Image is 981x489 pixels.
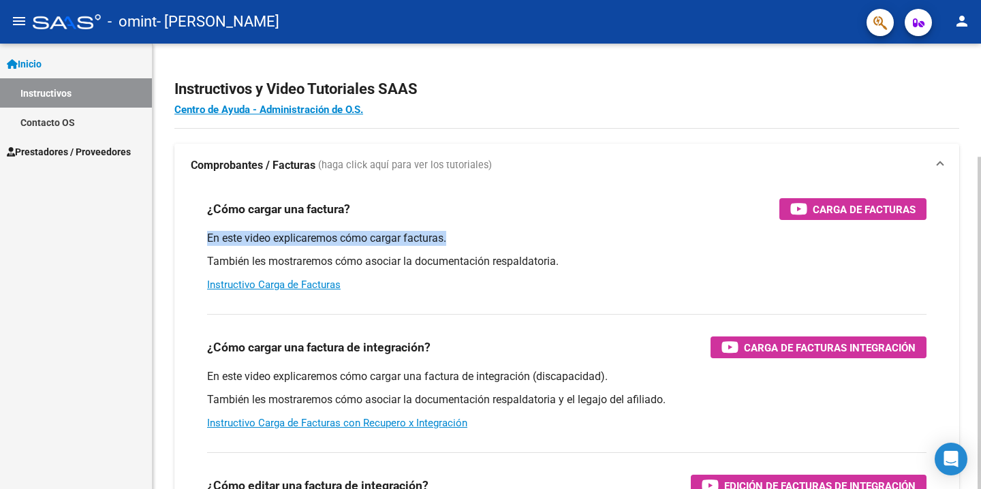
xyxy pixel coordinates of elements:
h2: Instructivos y Video Tutoriales SAAS [174,76,959,102]
strong: Comprobantes / Facturas [191,158,315,173]
p: En este video explicaremos cómo cargar una factura de integración (discapacidad). [207,369,926,384]
span: - [PERSON_NAME] [157,7,279,37]
h3: ¿Cómo cargar una factura de integración? [207,338,431,357]
mat-icon: person [954,13,970,29]
mat-icon: menu [11,13,27,29]
h3: ¿Cómo cargar una factura? [207,200,350,219]
span: Prestadores / Proveedores [7,144,131,159]
span: Carga de Facturas Integración [744,339,916,356]
button: Carga de Facturas Integración [711,336,926,358]
p: También les mostraremos cómo asociar la documentación respaldatoria. [207,254,926,269]
p: En este video explicaremos cómo cargar facturas. [207,231,926,246]
div: Open Intercom Messenger [935,443,967,475]
mat-expansion-panel-header: Comprobantes / Facturas (haga click aquí para ver los tutoriales) [174,144,959,187]
p: También les mostraremos cómo asociar la documentación respaldatoria y el legajo del afiliado. [207,392,926,407]
span: - omint [108,7,157,37]
span: (haga click aquí para ver los tutoriales) [318,158,492,173]
a: Centro de Ayuda - Administración de O.S. [174,104,363,116]
a: Instructivo Carga de Facturas con Recupero x Integración [207,417,467,429]
button: Carga de Facturas [779,198,926,220]
span: Carga de Facturas [813,201,916,218]
span: Inicio [7,57,42,72]
a: Instructivo Carga de Facturas [207,279,341,291]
